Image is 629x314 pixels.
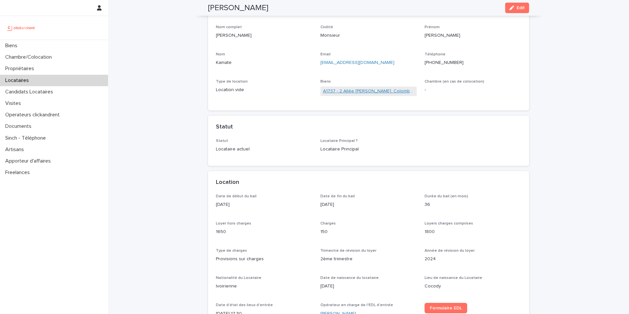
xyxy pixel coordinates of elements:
p: Sinch - Téléphone [3,135,51,141]
p: 150 [320,228,417,235]
p: Biens [3,43,23,49]
span: Trimestre de révision du loyer [320,249,376,253]
p: Chambre/Colocation [3,54,57,60]
span: Nom complet [216,25,242,29]
p: Location vide [216,87,313,93]
p: Locataires [3,77,34,84]
span: Chambre (en cas de colocation) [425,80,484,84]
p: Apporteur d'affaires [3,158,56,164]
span: Type de charges [216,249,247,253]
p: Kamate [216,59,313,66]
h2: Location [216,179,239,186]
span: Date de début du bail [216,194,257,198]
p: [DATE] [320,283,417,290]
p: Propriétaires [3,66,39,72]
p: [PERSON_NAME] [425,32,521,39]
span: Lieu de naissance du Locataire [425,276,482,280]
p: Documents [3,123,37,129]
p: Cocody [425,283,521,290]
span: Date de naissance du locataire [320,276,379,280]
a: [EMAIL_ADDRESS][DOMAIN_NAME] [320,60,394,65]
p: Provisions sur charges [216,256,313,263]
button: Edit [505,3,529,13]
p: 1800 [425,228,521,235]
span: Charges [320,222,336,226]
p: Artisans [3,147,29,153]
ringoverc2c-number-84e06f14122c: [PHONE_NUMBER] [425,60,464,65]
span: Type de location [216,80,248,84]
p: Visites [3,100,26,107]
span: Téléphone [425,52,446,56]
p: 2024 [425,256,521,263]
span: Année de révision du loyer [425,249,475,253]
a: A1737 - 2 Allée [PERSON_NAME], Colombes 92700 [323,88,414,95]
span: Loyer hors charges [216,222,251,226]
ringoverc2c-84e06f14122c: Call with Ringover [425,60,464,65]
span: Nationalité du Locataire [216,276,261,280]
a: Formulaire EDL [425,303,467,313]
p: [DATE] [320,201,417,208]
p: [PERSON_NAME] [216,32,313,39]
p: [DATE] [216,201,313,208]
span: Biens [320,80,331,84]
p: Monsieur [320,32,417,39]
span: Durée du bail (en mois) [425,194,468,198]
p: - [425,87,521,93]
span: Loyers charges comprises [425,222,473,226]
p: Locataire actuel [216,146,313,153]
span: Opérateur en charge de l'EDL d'entrée [320,303,393,307]
img: UCB0brd3T0yccxBKYDjQ [5,21,37,34]
span: Edit [517,6,525,10]
p: 1650 [216,228,313,235]
p: Freelances [3,169,35,176]
p: Candidats Locataires [3,89,58,95]
p: 2ème trimestre [320,256,417,263]
h2: [PERSON_NAME] [208,3,268,13]
span: Email [320,52,331,56]
p: Ivoirienne [216,283,313,290]
span: Locataire Principal ? [320,139,358,143]
h2: Statut [216,124,233,131]
span: Nom [216,52,225,56]
p: 36 [425,201,521,208]
p: Locataire Principal [320,146,417,153]
p: Operateurs clickandrent [3,112,65,118]
span: Statut [216,139,228,143]
span: Formulaire EDL [430,306,462,310]
span: Civilité [320,25,333,29]
span: Date d'état des lieux d'entrée [216,303,273,307]
span: Prénom [425,25,440,29]
span: Date de fin du bail [320,194,355,198]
